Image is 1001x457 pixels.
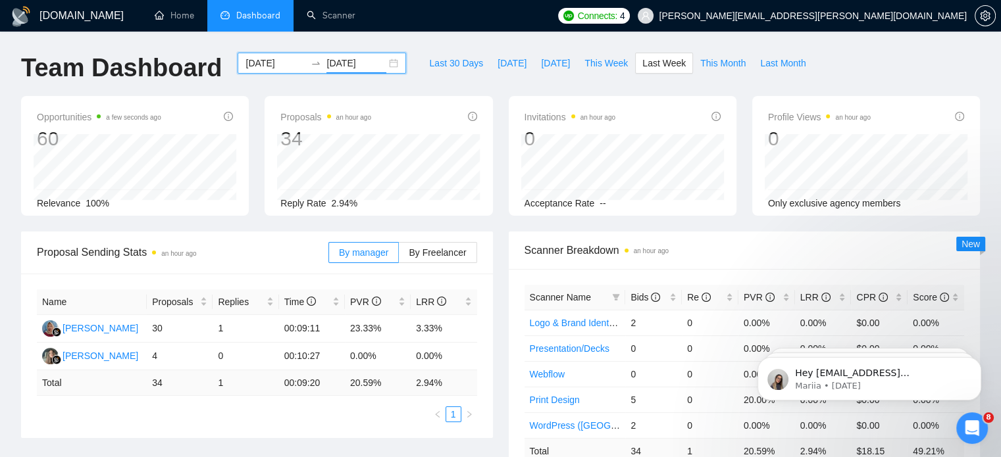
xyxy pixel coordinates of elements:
[975,5,996,26] button: setting
[609,287,623,307] span: filter
[563,11,574,21] img: upwork-logo.png
[37,109,161,125] span: Opportunities
[411,343,476,370] td: 0.00%
[795,412,852,438] td: 0.00%
[856,292,887,302] span: CPR
[307,10,355,21] a: searchScanner
[851,412,908,438] td: $0.00
[800,292,831,302] span: LRR
[879,293,888,302] span: info-circle
[411,370,476,396] td: 2.94 %
[57,51,227,62] p: Message from Mariia, sent 1w ago
[635,53,693,74] button: Last Week
[280,198,326,208] span: Reply Rate
[465,410,473,418] span: right
[955,112,964,121] span: info-circle
[446,407,461,421] a: 1
[682,335,738,361] td: 0
[625,361,682,387] td: 0
[42,348,59,364] img: LK
[57,38,226,218] span: Hey [EMAIL_ADDRESS][DOMAIN_NAME], Looks like your Upwork agency thogan Agency ran out of connects...
[975,11,996,21] a: setting
[284,297,316,307] span: Time
[940,293,949,302] span: info-circle
[584,56,628,70] span: This Week
[765,293,775,302] span: info-circle
[913,292,948,302] span: Score
[908,310,964,335] td: 0.00%
[956,412,988,444] iframe: Intercom live chat
[411,315,476,343] td: 3.33%
[42,322,138,333] a: SM[PERSON_NAME]
[422,53,490,74] button: Last 30 Days
[279,370,345,396] td: 00:09:20
[835,114,870,121] time: an hour ago
[634,247,669,254] time: an hour ago
[220,11,230,20] span: dashboard
[975,11,995,21] span: setting
[345,343,411,370] td: 0.00%
[525,242,965,258] span: Scanner Breakdown
[372,297,381,306] span: info-circle
[461,406,477,422] li: Next Page
[687,292,711,302] span: Re
[983,412,994,423] span: 8
[42,350,138,360] a: LK[PERSON_NAME]
[962,239,980,249] span: New
[350,297,381,307] span: PVR
[625,412,682,438] td: 2
[37,370,147,396] td: Total
[534,53,577,74] button: [DATE]
[530,395,580,405] a: Print Design
[630,292,660,302] span: Bids
[429,56,483,70] span: Last 30 Days
[152,295,197,309] span: Proposals
[21,53,222,84] h1: Team Dashboard
[525,126,615,151] div: 0
[437,297,446,306] span: info-circle
[738,412,795,438] td: 0.00%
[37,244,328,260] span: Proposal Sending Stats
[525,109,615,125] span: Invitations
[345,370,411,396] td: 20.59 %
[446,406,461,422] li: 1
[795,310,852,335] td: 0.00%
[530,420,680,431] a: WordPress ([GEOGRAPHIC_DATA])
[430,406,446,422] button: left
[738,329,1001,421] iframe: Intercom notifications message
[468,112,477,121] span: info-circle
[245,56,305,70] input: Start date
[147,315,213,343] td: 30
[768,126,871,151] div: 0
[236,10,280,21] span: Dashboard
[430,406,446,422] li: Previous Page
[702,293,711,302] span: info-circle
[541,56,570,70] span: [DATE]
[280,126,371,151] div: 34
[147,370,213,396] td: 34
[530,369,565,379] a: Webflow
[42,320,59,337] img: SM
[625,387,682,412] td: 5
[642,56,686,70] span: Last Week
[578,9,617,23] span: Connects:
[213,315,278,343] td: 1
[213,370,278,396] td: 1
[753,53,813,74] button: Last Month
[625,310,682,335] td: 2
[525,198,595,208] span: Acceptance Rate
[326,56,386,70] input: End date
[155,10,194,21] a: homeHome
[641,11,650,20] span: user
[530,343,609,354] a: Presentation/Decks
[760,56,806,70] span: Last Month
[682,387,738,412] td: 0
[161,250,196,257] time: an hour ago
[409,247,466,258] span: By Freelancer
[612,293,620,301] span: filter
[682,412,738,438] td: 0
[37,198,80,208] span: Relevance
[651,293,660,302] span: info-circle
